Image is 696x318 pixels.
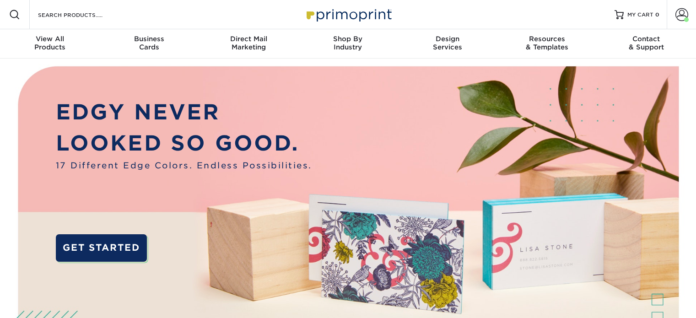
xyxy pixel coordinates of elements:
a: Resources& Templates [497,29,596,59]
span: Resources [497,35,596,43]
span: Contact [597,35,696,43]
a: Direct MailMarketing [199,29,298,59]
div: Services [398,35,497,51]
div: & Support [597,35,696,51]
div: Cards [99,35,199,51]
a: Contact& Support [597,29,696,59]
div: Industry [298,35,398,51]
a: DesignServices [398,29,497,59]
span: MY CART [627,11,653,19]
span: 17 Different Edge Colors. Endless Possibilities. [56,159,312,172]
a: BusinessCards [99,29,199,59]
a: Shop ByIndustry [298,29,398,59]
p: LOOKED SO GOOD. [56,128,312,159]
img: Primoprint [302,5,394,24]
span: Business [99,35,199,43]
span: Shop By [298,35,398,43]
input: SEARCH PRODUCTS..... [37,9,126,20]
div: & Templates [497,35,596,51]
span: Design [398,35,497,43]
span: 0 [655,11,659,18]
div: Marketing [199,35,298,51]
span: Direct Mail [199,35,298,43]
p: EDGY NEVER [56,97,312,128]
a: GET STARTED [56,234,147,262]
